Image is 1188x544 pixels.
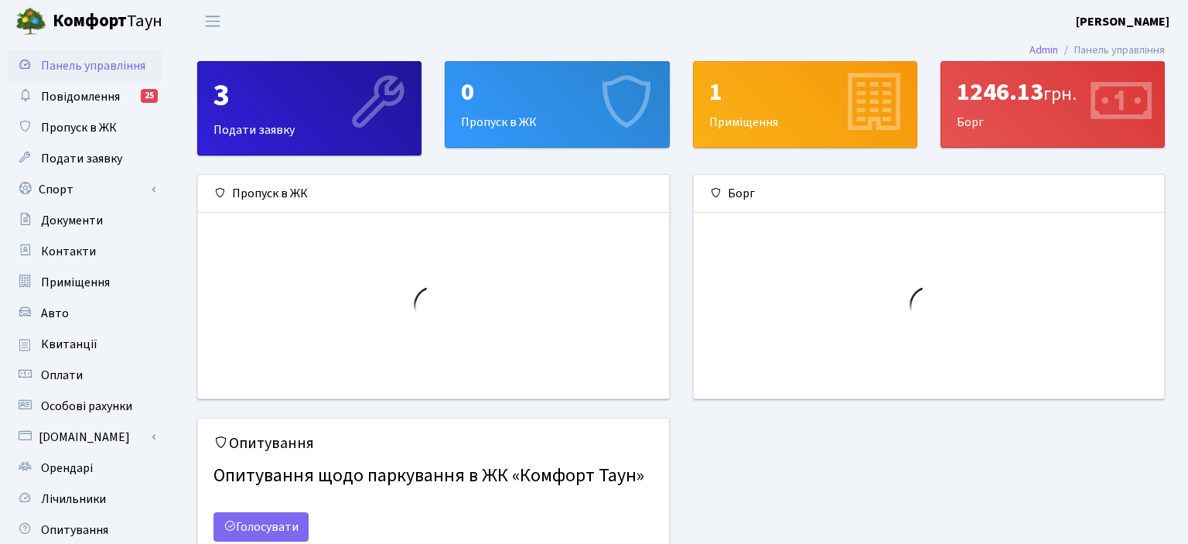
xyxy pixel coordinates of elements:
[445,62,668,147] div: Пропуск в ЖК
[8,298,162,329] a: Авто
[8,267,162,298] a: Приміщення
[1029,42,1058,58] a: Admin
[694,62,917,147] div: Приміщення
[709,77,901,107] div: 1
[8,484,162,515] a: Лічильники
[53,9,162,35] span: Таун
[213,77,405,115] div: 3
[41,367,83,384] span: Оплати
[15,6,46,37] img: logo.png
[1006,34,1188,67] nav: breadcrumb
[41,57,145,74] span: Панель управління
[694,175,1165,213] div: Борг
[8,174,162,205] a: Спорт
[41,119,117,136] span: Пропуск в ЖК
[1058,42,1165,59] li: Панель управління
[8,205,162,236] a: Документи
[8,143,162,174] a: Подати заявку
[197,61,422,156] a: 3Подати заявку
[193,9,232,34] button: Переключити навігацію
[41,305,69,322] span: Авто
[198,175,669,213] div: Пропуск в ЖК
[8,81,162,112] a: Повідомлення25
[8,391,162,422] a: Особові рахунки
[8,453,162,484] a: Орендарі
[957,77,1149,107] div: 1246.13
[1043,80,1077,108] span: грн.
[41,460,93,477] span: Орендарі
[941,62,1164,147] div: Борг
[41,274,110,291] span: Приміщення
[1076,13,1169,30] b: [PERSON_NAME]
[213,434,654,453] h5: Опитування
[445,61,669,148] a: 0Пропуск в ЖК
[213,512,309,542] a: Голосувати
[41,88,120,105] span: Повідомлення
[41,491,106,508] span: Лічильники
[1076,12,1169,31] a: [PERSON_NAME]
[41,336,97,353] span: Квитанції
[41,243,96,260] span: Контакти
[213,459,654,494] h4: Опитування щодо паркування в ЖК «Комфорт Таун»
[8,422,162,453] a: [DOMAIN_NAME]
[41,212,103,229] span: Документи
[693,61,917,148] a: 1Приміщення
[141,89,158,103] div: 25
[8,50,162,81] a: Панель управління
[8,236,162,267] a: Контакти
[198,62,421,155] div: Подати заявку
[53,9,127,33] b: Комфорт
[41,150,122,167] span: Подати заявку
[8,112,162,143] a: Пропуск в ЖК
[8,360,162,391] a: Оплати
[41,398,132,415] span: Особові рахунки
[461,77,653,107] div: 0
[8,329,162,360] a: Квитанції
[41,522,108,539] span: Опитування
